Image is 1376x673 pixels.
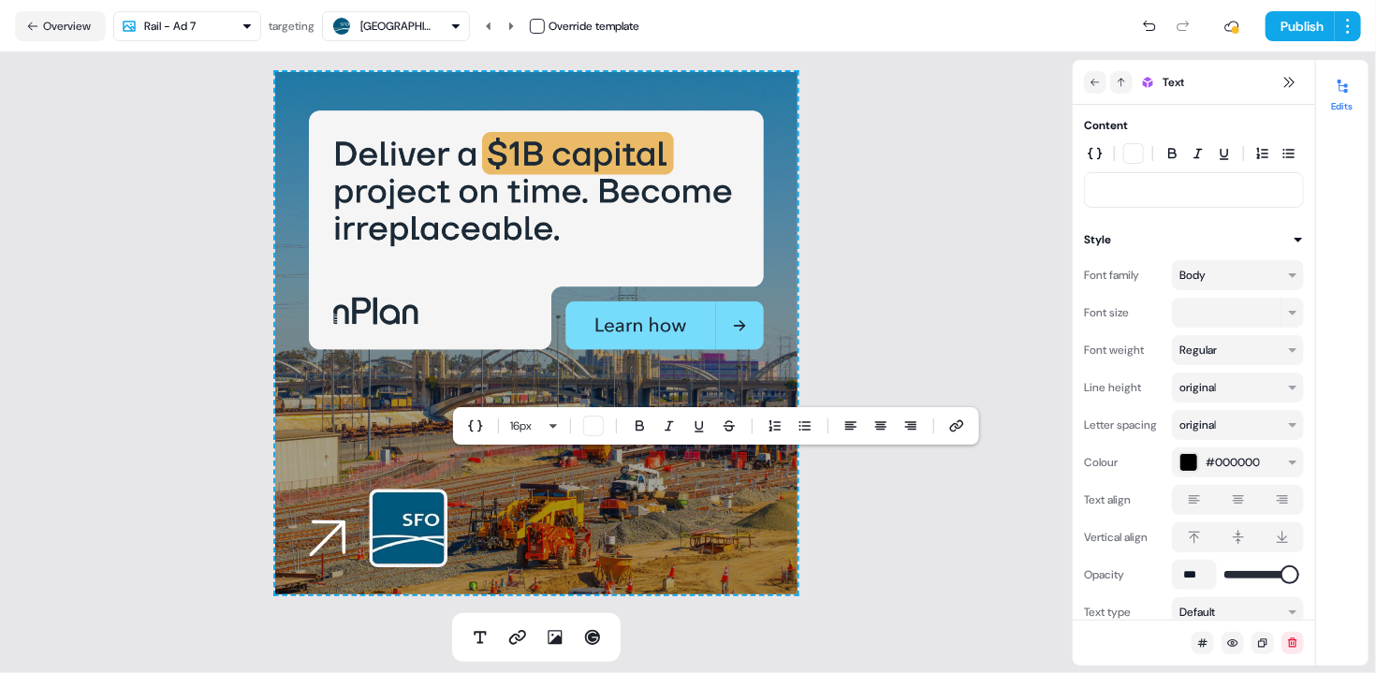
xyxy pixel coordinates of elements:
[1266,11,1335,41] button: Publish
[1172,447,1304,477] button: #000000
[1084,522,1164,552] div: Vertical align
[1206,453,1260,472] span: #000000
[1172,260,1304,290] button: Body
[1084,410,1164,440] div: Letter spacing
[360,17,435,36] div: [GEOGRAPHIC_DATA]
[510,417,532,435] span: 16 px
[1084,597,1164,627] div: Text type
[1084,230,1111,249] div: Style
[1084,260,1164,290] div: Font family
[144,17,196,36] div: Rail - Ad 7
[1084,485,1164,515] div: Text align
[322,11,470,41] button: [GEOGRAPHIC_DATA]
[1179,416,1216,434] div: original
[549,17,639,36] div: Override template
[1084,447,1164,477] div: Colour
[15,11,106,41] button: Overview
[1084,560,1164,590] div: Opacity
[1084,373,1164,402] div: Line height
[1316,71,1369,112] button: Edits
[503,415,548,437] button: 16px
[1179,266,1283,285] div: Body
[1163,73,1184,92] span: Text
[1084,298,1164,328] div: Font size
[1084,116,1128,135] div: Content
[1084,335,1164,365] div: Font weight
[1084,230,1304,249] button: Style
[1179,603,1215,622] div: Default
[1179,378,1216,397] div: original
[269,17,315,36] div: targeting
[1179,341,1217,359] div: Regular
